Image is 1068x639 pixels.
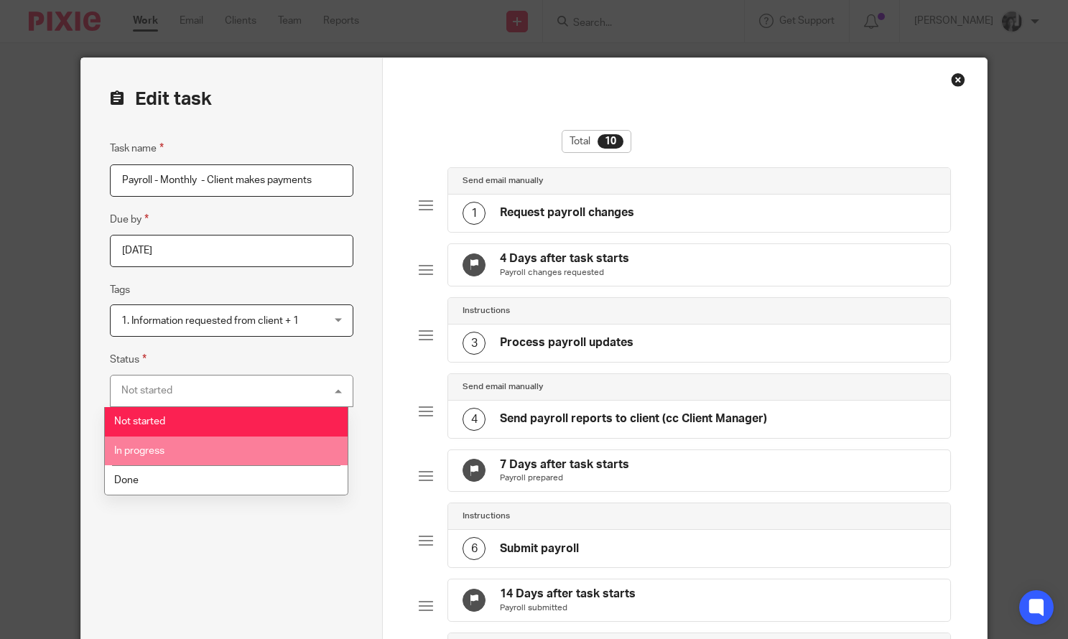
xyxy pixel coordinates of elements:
span: 1. Information requested from client + 1 [121,316,299,326]
h4: Submit payroll [500,541,579,556]
div: Not started [121,386,172,396]
div: Total [562,130,631,153]
h4: 14 Days after task starts [500,587,636,602]
span: In progress [114,446,164,456]
input: Pick a date [110,235,354,267]
label: Task name [110,140,164,157]
h4: 7 Days after task starts [500,457,629,472]
label: Status [110,351,147,368]
div: 3 [463,332,486,355]
h4: 4 Days after task starts [500,251,629,266]
p: Payroll prepared [500,472,629,484]
h4: Request payroll changes [500,205,634,220]
h4: Instructions [463,510,510,522]
p: Payroll submitted [500,602,636,614]
label: Due by [110,211,149,228]
h4: Process payroll updates [500,335,633,350]
div: 4 [463,408,486,431]
h4: Instructions [463,305,510,317]
h4: Send payroll reports to client (cc Client Manager) [500,411,767,426]
h4: Send email manually [463,381,543,393]
div: 6 [463,537,486,560]
h2: Edit task [110,87,354,111]
label: Tags [110,283,130,297]
span: Done [114,475,139,485]
div: Close this dialog window [951,73,965,87]
p: Payroll changes requested [500,267,629,279]
h4: Send email manually [463,175,543,187]
div: 10 [598,134,623,149]
div: 1 [463,202,486,225]
span: Not started [114,416,165,426]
